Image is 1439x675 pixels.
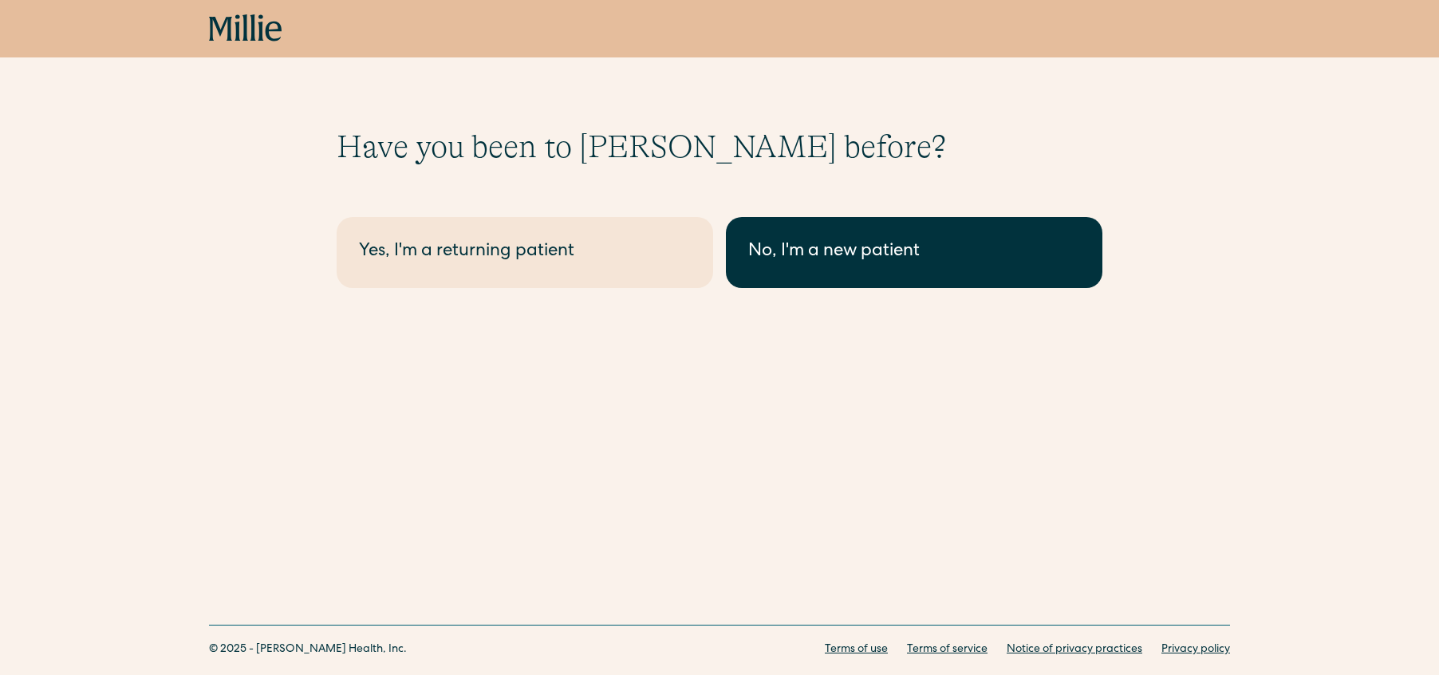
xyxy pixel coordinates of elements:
div: © 2025 - [PERSON_NAME] Health, Inc. [209,641,407,658]
a: No, I'm a new patient [726,217,1102,288]
a: Terms of service [907,641,988,658]
h1: Have you been to [PERSON_NAME] before? [337,128,1102,166]
div: No, I'm a new patient [748,239,1080,266]
div: Yes, I'm a returning patient [359,239,691,266]
a: Notice of privacy practices [1007,641,1142,658]
a: Privacy policy [1161,641,1230,658]
a: Yes, I'm a returning patient [337,217,713,288]
a: Terms of use [825,641,888,658]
